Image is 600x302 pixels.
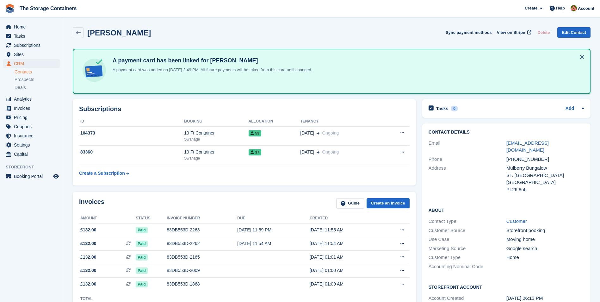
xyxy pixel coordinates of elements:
[14,95,52,104] span: Analytics
[167,281,237,287] div: 83DB553D-1868
[136,241,147,247] span: Paid
[506,179,584,186] div: [GEOGRAPHIC_DATA]
[429,207,584,213] h2: About
[80,240,96,247] span: £132.00
[14,59,52,68] span: CRM
[14,122,52,131] span: Coupons
[87,28,151,37] h2: [PERSON_NAME]
[506,186,584,193] div: PL26 8uh
[3,104,60,113] a: menu
[429,245,506,252] div: Marketing Source
[52,173,60,180] a: Preview store
[429,236,506,243] div: Use Case
[6,164,63,170] span: Storefront
[184,136,248,142] div: Swanage
[446,27,492,38] button: Sync payment methods
[506,245,584,252] div: Google search
[429,263,506,270] div: Accounting Nominal Code
[497,29,525,36] span: View on Stripe
[14,113,52,122] span: Pricing
[506,172,584,179] div: ST. [GEOGRAPHIC_DATA]
[80,281,96,287] span: £132.00
[429,254,506,261] div: Customer Type
[14,104,52,113] span: Invoices
[571,5,577,11] img: Kirsty Simpson
[79,130,184,136] div: 104373
[167,227,237,233] div: 83DB553D-2263
[3,113,60,122] a: menu
[525,5,537,11] span: Create
[249,149,261,155] span: 37
[3,131,60,140] a: menu
[429,227,506,234] div: Customer Source
[79,116,184,127] th: ID
[506,156,584,163] div: [PHONE_NUMBER]
[429,284,584,290] h2: Storefront Account
[3,32,60,41] a: menu
[14,41,52,50] span: Subscriptions
[310,267,381,274] div: [DATE] 01:00 AM
[3,172,60,181] a: menu
[15,84,60,91] a: Deals
[110,57,312,64] h4: A payment card has been linked for [PERSON_NAME]
[300,130,314,136] span: [DATE]
[79,105,410,113] h2: Subscriptions
[506,295,584,302] div: [DATE] 06:13 PM
[310,240,381,247] div: [DATE] 11:54 AM
[14,172,52,181] span: Booking Portal
[3,141,60,149] a: menu
[136,267,147,274] span: Paid
[184,116,248,127] th: Booking
[167,267,237,274] div: 83DB553D-2009
[14,32,52,41] span: Tasks
[136,213,167,223] th: Status
[494,27,533,38] a: View on Stripe
[81,57,108,84] img: card-linked-ebf98d0992dc2aeb22e95c0e3c79077019eb2392cfd83c6a337811c24bc77127.svg
[429,140,506,154] div: Email
[336,198,364,209] a: Guide
[14,22,52,31] span: Home
[310,281,381,287] div: [DATE] 01:09 AM
[80,227,96,233] span: £132.00
[136,254,147,261] span: Paid
[3,59,60,68] a: menu
[506,254,584,261] div: Home
[237,213,310,223] th: Due
[249,116,300,127] th: Allocation
[15,69,60,75] a: Contacts
[14,150,52,159] span: Capital
[506,140,549,153] a: [EMAIL_ADDRESS][DOMAIN_NAME]
[79,167,129,179] a: Create a Subscription
[322,130,339,135] span: Ongoing
[5,4,15,13] img: stora-icon-8386f47178a22dfd0bd8f6a31ec36ba5ce8667c1dd55bd0f319d3a0aa187defe.svg
[3,41,60,50] a: menu
[535,27,552,38] button: Delete
[15,76,60,83] a: Prospects
[429,130,584,135] h2: Contact Details
[429,218,506,225] div: Contact Type
[79,149,184,155] div: 83360
[3,95,60,104] a: menu
[3,150,60,159] a: menu
[506,227,584,234] div: Storefront booking
[14,141,52,149] span: Settings
[310,254,381,261] div: [DATE] 01:01 AM
[310,213,381,223] th: Created
[506,218,527,224] a: Customer
[3,122,60,131] a: menu
[300,149,314,155] span: [DATE]
[167,254,237,261] div: 83DB553D-2165
[429,295,506,302] div: Account Created
[136,281,147,287] span: Paid
[14,50,52,59] span: Sites
[184,149,248,155] div: 10 Ft Container
[506,236,584,243] div: Moving home
[3,22,60,31] a: menu
[80,254,96,261] span: £132.00
[167,240,237,247] div: 83DB553D-2262
[322,149,339,154] span: Ongoing
[367,198,410,209] a: Create an Invoice
[557,27,591,38] a: Edit Contact
[3,50,60,59] a: menu
[79,198,104,209] h2: Invoices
